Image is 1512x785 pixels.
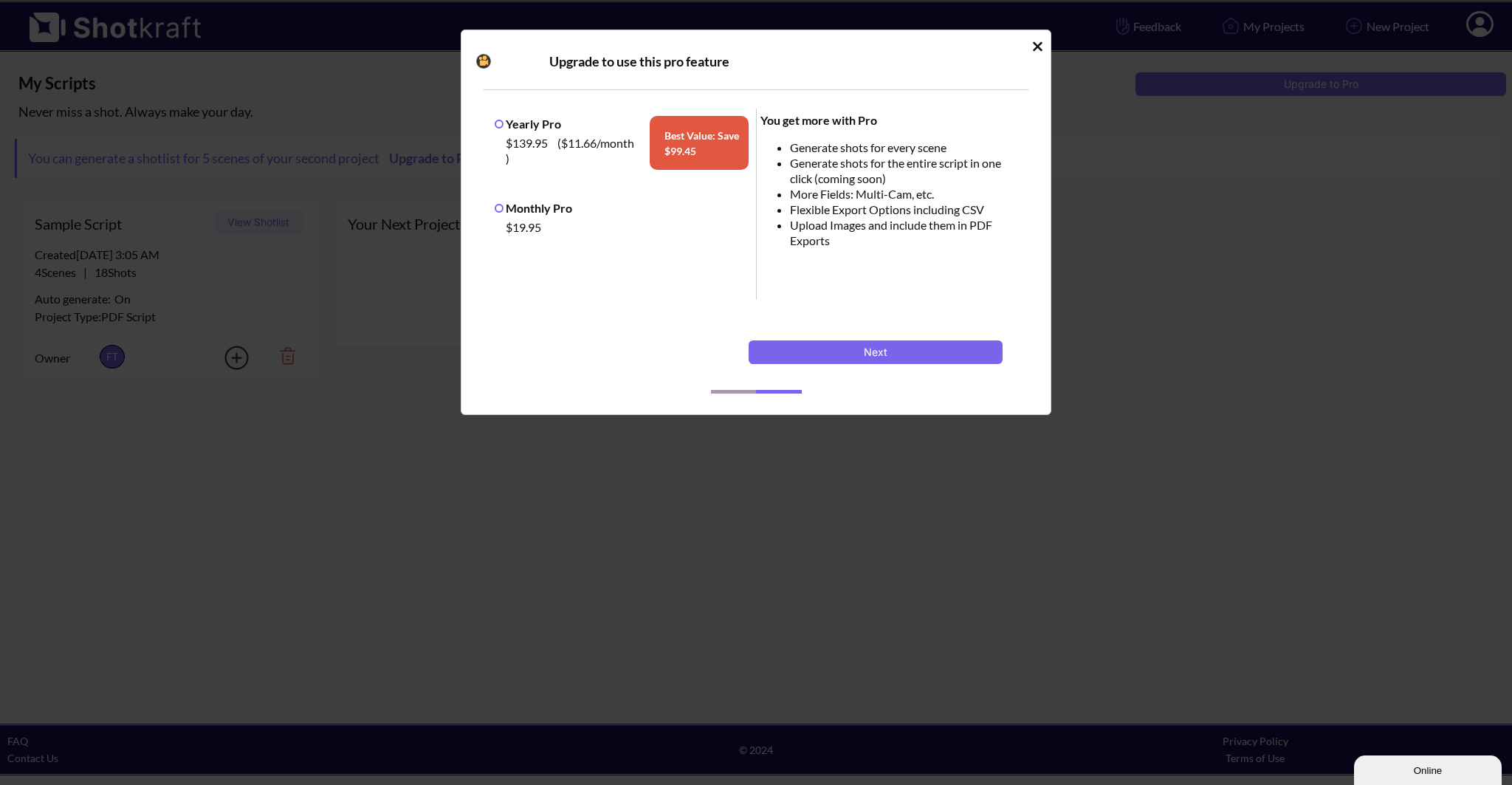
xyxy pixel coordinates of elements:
span: Best Value: Save $ 99.45 [650,116,749,170]
li: Generate shots for every scene [790,140,1022,155]
img: Camera Icon [472,50,495,72]
div: You get more with Pro [760,112,1022,128]
li: More Fields: Multi-Cam, etc. [790,186,1022,202]
div: Idle Modal [461,30,1051,415]
li: Upload Images and include them in PDF Exports [790,217,1022,248]
label: Monthly Pro [495,201,572,215]
span: ( $11.66 /month ) [506,136,634,165]
button: Next [749,340,1003,364]
iframe: chat widget [1354,753,1505,785]
div: $139.95 [502,131,642,170]
label: Yearly Pro [495,117,561,131]
li: Flexible Export Options including CSV [790,202,1022,217]
li: Generate shots for the entire script in one click (coming soon) [790,155,1022,186]
div: Upgrade to use this pro feature [549,52,1012,70]
div: $19.95 [502,216,749,239]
